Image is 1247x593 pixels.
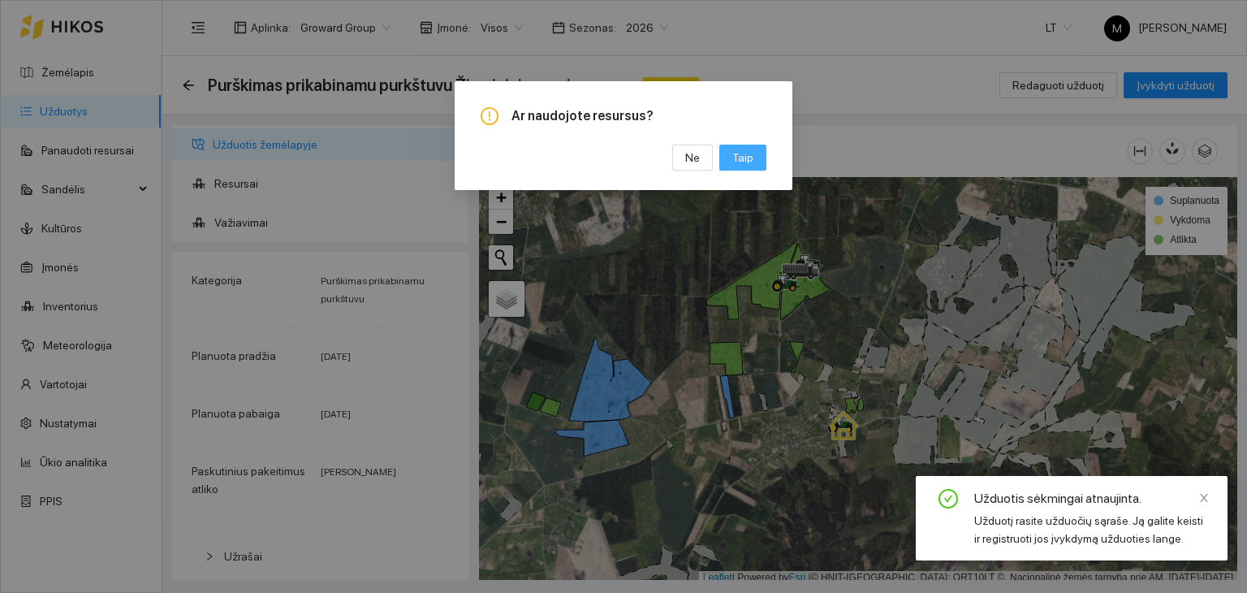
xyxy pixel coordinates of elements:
[1198,492,1210,504] span: close
[974,512,1208,548] div: Užduotį rasite užduočių sąraše. Ją galite keisti ir registruoti jos įvykdymą užduoties lange.
[938,489,958,512] span: check-circle
[672,145,713,171] button: Ne
[719,145,766,171] button: Taip
[732,149,753,167] span: Taip
[511,107,766,125] span: Ar naudojote resursus?
[974,489,1208,509] div: Užduotis sėkmingai atnaujinta.
[481,107,498,125] span: exclamation-circle
[685,149,700,167] span: Ne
